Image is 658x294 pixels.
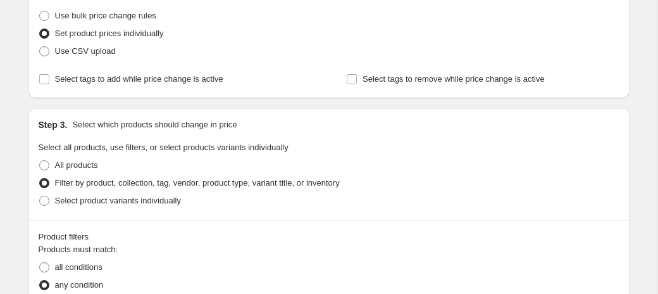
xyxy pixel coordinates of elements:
span: Use bulk price change rules [55,11,156,20]
span: Select all products, use filters, or select products variants individually [39,143,289,152]
h2: Step 3. [39,118,68,131]
span: Filter by product, collection, tag, vendor, product type, variant title, or inventory [55,178,340,188]
span: Set product prices individually [55,29,164,38]
span: All products [55,160,98,170]
span: Use CSV upload [55,46,116,56]
span: Select tags to remove while price change is active [363,74,545,84]
span: any condition [55,280,104,290]
span: Select product variants individually [55,196,181,205]
span: Select tags to add while price change is active [55,74,223,84]
span: all conditions [55,262,102,272]
p: Select which products should change in price [72,118,237,131]
div: Product filters [39,231,619,243]
span: Products must match: [39,245,118,254]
